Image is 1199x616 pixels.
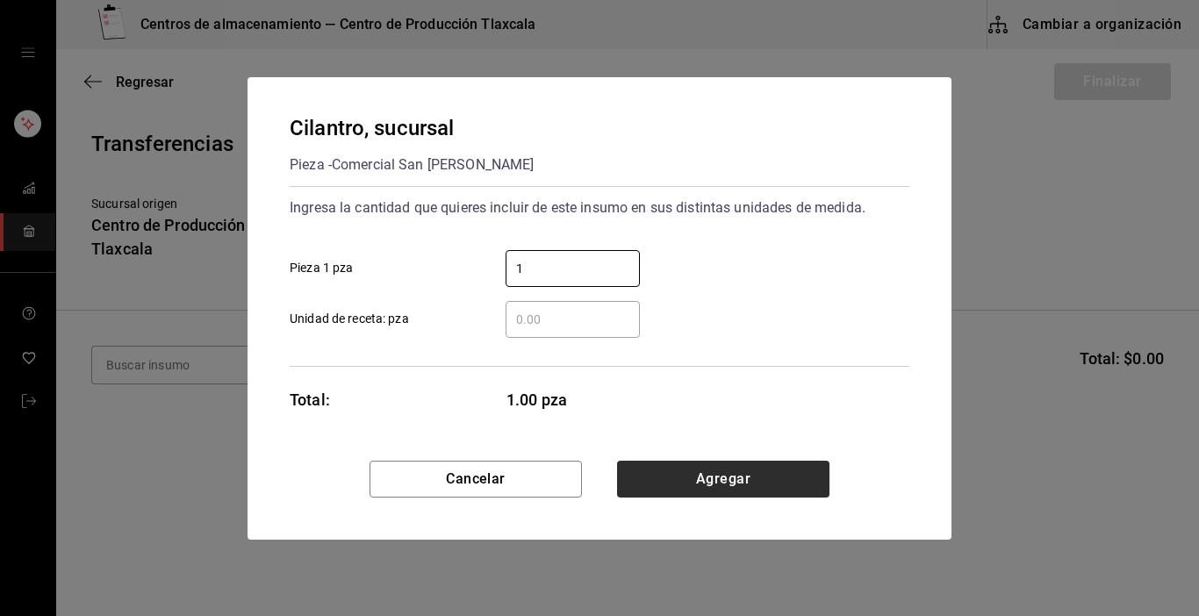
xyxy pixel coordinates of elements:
[290,388,330,412] div: Total:
[506,309,640,330] input: Unidad de receta: pza
[290,151,534,179] div: Pieza - Comercial San [PERSON_NAME]
[290,259,353,277] span: Pieza 1 pza
[290,194,909,222] div: Ingresa la cantidad que quieres incluir de este insumo en sus distintas unidades de medida.
[370,461,582,498] button: Cancelar
[290,112,534,144] div: Cilantro, sucursal
[506,258,640,279] input: Pieza 1 pza
[617,461,829,498] button: Agregar
[290,310,409,328] span: Unidad de receta: pza
[506,388,641,412] span: 1.00 pza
